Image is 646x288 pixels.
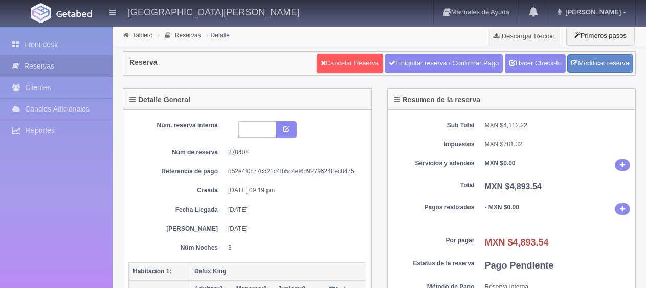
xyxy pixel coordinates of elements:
[228,243,359,252] dd: 3
[136,167,218,176] dt: Referencia de pago
[317,54,383,73] a: Cancelar Reserva
[393,236,475,245] dt: Por pagar
[485,160,516,167] b: MXN $0.00
[228,225,359,233] dd: [DATE]
[393,140,475,149] dt: Impuestos
[136,206,218,214] dt: Fecha Llegada
[136,225,218,233] dt: [PERSON_NAME]
[136,148,218,157] dt: Núm de reserva
[485,140,631,149] dd: MXN $781.32
[394,96,481,104] h4: Resumen de la reserva
[485,237,549,248] b: MXN $4,893.54
[228,186,359,195] dd: [DATE] 09:19 pm
[563,8,621,16] span: [PERSON_NAME]
[31,3,51,23] img: Getabed
[175,32,201,39] a: Reservas
[228,148,359,157] dd: 270408
[228,167,359,176] dd: d52e4f0c77cb21c4fb5c4ef6d9279624ffec8475
[190,262,366,280] th: Delux King
[393,181,475,190] dt: Total
[136,121,218,130] dt: Núm. reserva interna
[505,54,566,73] a: Hacer Check-In
[393,259,475,268] dt: Estatus de la reserva
[385,54,503,73] a: Finiquitar reserva / Confirmar Pago
[393,203,475,212] dt: Pagos realizados
[132,32,152,39] a: Tablero
[567,54,633,73] a: Modificar reserva
[393,121,475,130] dt: Sub Total
[136,186,218,195] dt: Creada
[133,268,171,275] b: Habitación 1:
[487,26,561,46] a: Descargar Recibo
[129,59,158,67] h4: Reserva
[204,30,232,40] li: Detalle
[566,26,635,46] button: Primeros pasos
[485,182,542,191] b: MXN $4,893.54
[485,121,631,130] dd: MXN $4,112.22
[228,206,359,214] dd: [DATE]
[485,204,519,211] b: - MXN $0.00
[56,10,92,17] img: Getabed
[485,260,554,271] b: Pago Pendiente
[128,5,299,18] h4: [GEOGRAPHIC_DATA][PERSON_NAME]
[136,243,218,252] dt: Núm Noches
[393,159,475,168] dt: Servicios y adendos
[129,96,190,104] h4: Detalle General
